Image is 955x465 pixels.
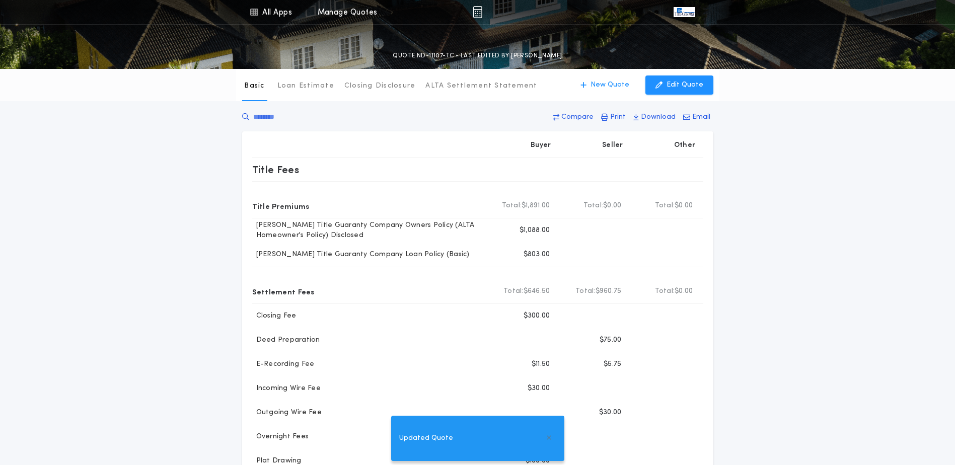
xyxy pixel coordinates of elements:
p: $30.00 [599,408,622,418]
span: $0.00 [675,201,693,211]
p: $803.00 [524,250,550,260]
button: New Quote [570,75,639,95]
button: Edit Quote [645,75,713,95]
p: Email [692,112,710,122]
p: New Quote [591,80,629,90]
p: Incoming Wire Fee [252,383,321,394]
b: Total: [583,201,604,211]
p: Title Premiums [252,198,310,214]
p: Basic [244,81,264,91]
b: Total: [575,286,596,296]
p: Download [641,112,676,122]
img: vs-icon [674,7,695,17]
button: Print [598,108,629,126]
p: Loan Estimate [277,81,334,91]
p: $30.00 [528,383,550,394]
b: Total: [502,201,522,211]
p: QUOTE ND-11107-TC - LAST EDITED BY [PERSON_NAME] [393,51,562,61]
img: img [473,6,482,18]
p: Deed Preparation [252,335,320,345]
p: ALTA Settlement Statement [425,81,537,91]
p: Other [674,140,695,150]
b: Total: [655,201,675,211]
p: Closing Disclosure [344,81,416,91]
p: Closing Fee [252,311,297,321]
p: Outgoing Wire Fee [252,408,322,418]
span: $960.75 [596,286,622,296]
span: $0.00 [603,201,621,211]
p: Print [610,112,626,122]
button: Compare [550,108,597,126]
b: Total: [655,286,675,296]
p: [PERSON_NAME] Title Guaranty Company Loan Policy (Basic) [252,250,470,260]
p: Buyer [531,140,551,150]
p: $1,088.00 [520,225,550,236]
span: $0.00 [675,286,693,296]
p: E-Recording Fee [252,359,315,369]
button: Download [630,108,679,126]
p: Seller [602,140,623,150]
p: $5.75 [604,359,621,369]
b: Total: [503,286,524,296]
p: $11.50 [532,359,550,369]
span: Updated Quote [399,433,453,444]
p: $75.00 [600,335,622,345]
p: [PERSON_NAME] Title Guaranty Company Owners Policy (ALTA Homeowner's Policy) Disclosed [252,220,487,241]
p: Compare [561,112,594,122]
p: Settlement Fees [252,283,315,299]
button: Email [680,108,713,126]
p: Edit Quote [667,80,703,90]
p: $300.00 [524,311,550,321]
p: Title Fees [252,162,300,178]
span: $646.50 [524,286,550,296]
span: $1,891.00 [522,201,550,211]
